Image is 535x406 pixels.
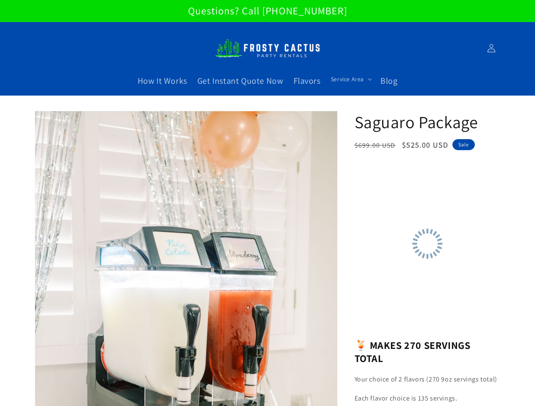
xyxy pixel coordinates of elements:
span: Your choice of 2 flavors (270 9oz servings total) [355,375,497,384]
span: Each flavor choice is 135 servings. [355,394,457,403]
a: Flavors [288,70,326,91]
a: How It Works [133,70,192,91]
a: Get Instant Quote Now [192,70,288,91]
span: Get Instant Quote Now [197,75,283,86]
span: How It Works [138,75,187,86]
s: $699.00 USD [355,141,396,150]
span: Flavors [294,75,321,86]
summary: Service Area [326,70,375,88]
img: Frosty Cactus Margarita machine rentals Slushy machine rentals dirt soda dirty slushies [215,34,321,63]
b: 🍹 MAKES 270 SERVINGS TOTAL [355,338,471,365]
h1: Saguaro Package [355,111,501,133]
span: Service Area [331,75,364,83]
a: Blog [375,70,402,91]
span: Sale [452,139,475,150]
span: Blog [380,75,397,86]
span: $525.00 USD [402,140,448,150]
